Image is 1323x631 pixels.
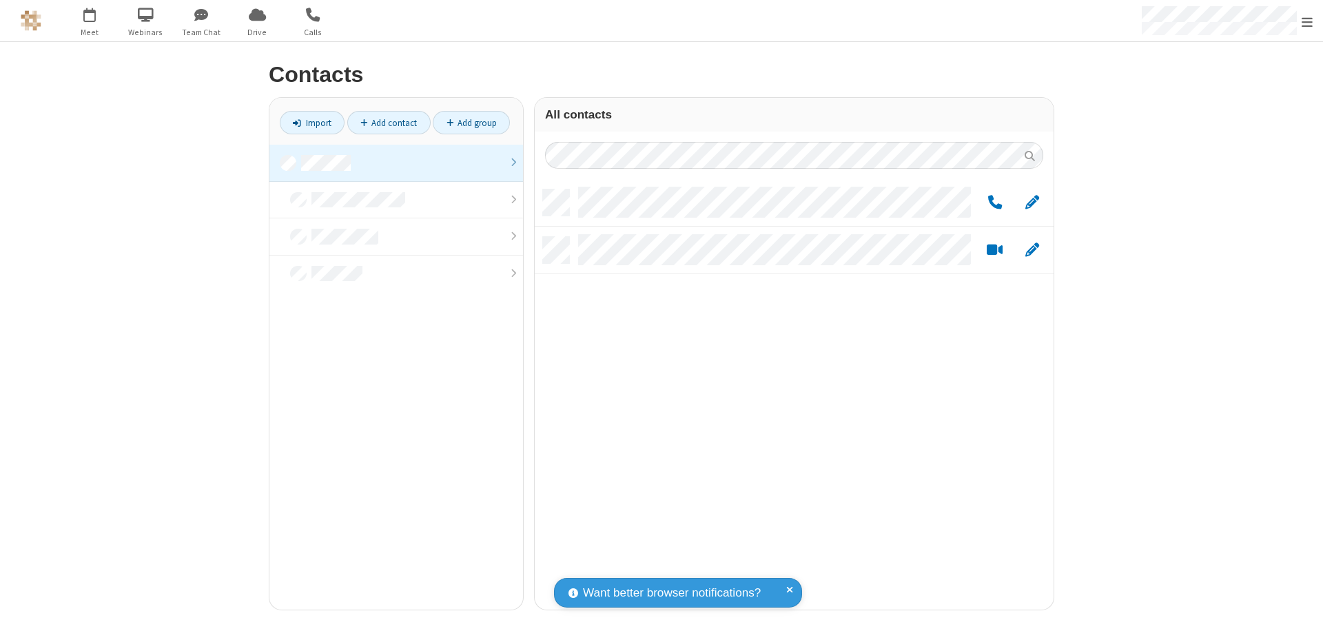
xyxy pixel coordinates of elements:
div: grid [535,179,1054,610]
span: Team Chat [176,26,227,39]
img: QA Selenium DO NOT DELETE OR CHANGE [21,10,41,31]
a: Add contact [347,111,431,134]
a: Import [280,111,345,134]
span: Webinars [120,26,172,39]
span: Meet [64,26,116,39]
button: Edit [1018,194,1045,211]
button: Call by phone [981,194,1008,211]
span: Drive [232,26,283,39]
h3: All contacts [545,108,1043,121]
span: Want better browser notifications? [583,584,761,602]
h2: Contacts [269,63,1054,87]
span: Calls [287,26,339,39]
button: Start a video meeting [981,242,1008,259]
a: Add group [433,111,510,134]
button: Edit [1018,242,1045,259]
